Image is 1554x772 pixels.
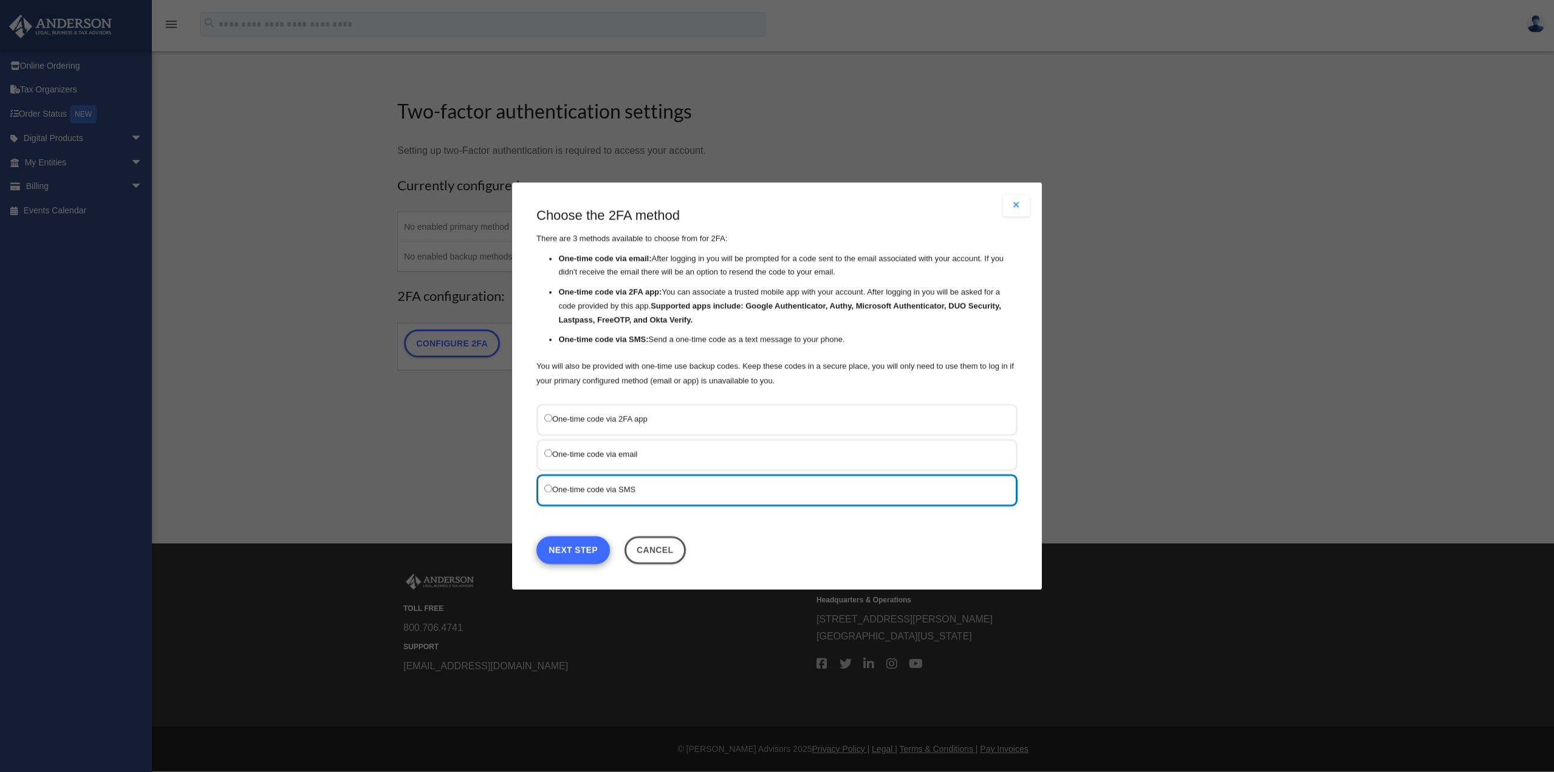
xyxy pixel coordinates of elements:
[558,252,1018,280] li: After logging in you will be prompted for a code sent to the email associated with your account. ...
[1003,195,1030,216] button: Close modal
[544,484,552,492] input: One-time code via SMS
[558,286,1018,327] li: You can associate a trusted mobile app with your account. After logging in you will be asked for ...
[625,536,686,564] button: Close this dialog window
[558,302,1001,325] strong: Supported apps include: Google Authenticator, Authy, Microsoft Authenticator, DUO Security, Lastp...
[544,449,552,457] input: One-time code via email
[536,536,610,564] a: Next Step
[544,482,998,497] label: One-time code via SMS
[558,336,648,345] strong: One-time code via SMS:
[544,414,552,422] input: One-time code via 2FA app
[558,334,1018,348] li: Send a one-time code as a text message to your phone.
[536,359,1018,388] p: You will also be provided with one-time use backup codes. Keep these codes in a secure place, you...
[558,288,662,297] strong: One-time code via 2FA app:
[536,207,1018,226] h3: Choose the 2FA method
[558,254,651,263] strong: One-time code via email:
[544,447,998,462] label: One-time code via email
[536,207,1018,388] div: There are 3 methods available to choose from for 2FA:
[544,412,998,427] label: One-time code via 2FA app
